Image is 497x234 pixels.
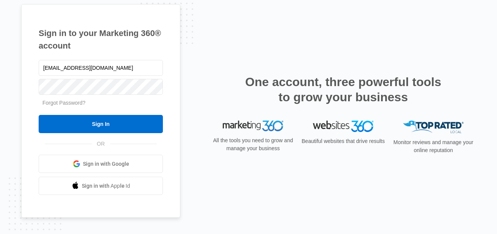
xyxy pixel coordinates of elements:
h2: One account, three powerful tools to grow your business [243,74,444,105]
input: Sign In [39,115,163,133]
span: Sign in with Google [83,160,129,168]
img: Websites 360 [313,121,374,132]
p: Beautiful websites that drive results [301,137,386,145]
a: Sign in with Google [39,155,163,173]
h1: Sign in to your Marketing 360® account [39,27,163,52]
img: Marketing 360 [223,121,283,131]
p: Monitor reviews and manage your online reputation [391,138,476,154]
input: Email [39,60,163,76]
img: Top Rated Local [403,121,464,133]
span: OR [92,140,110,148]
a: Forgot Password? [42,100,86,106]
p: All the tools you need to grow and manage your business [211,137,295,152]
span: Sign in with Apple Id [82,182,130,190]
a: Sign in with Apple Id [39,177,163,195]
